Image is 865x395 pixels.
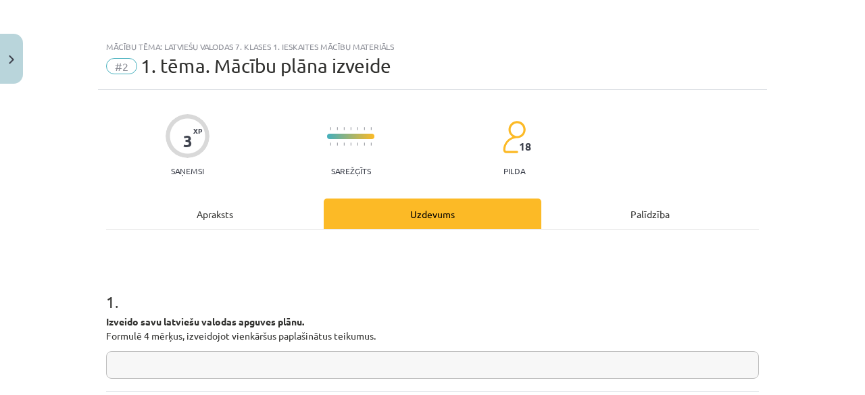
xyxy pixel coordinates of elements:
img: icon-short-line-57e1e144782c952c97e751825c79c345078a6d821885a25fce030b3d8c18986b.svg [343,127,345,130]
p: Formulē 4 mērķus, izveidojot vienkāršus paplašinātus teikumus. [106,315,759,343]
p: Saņemsi [166,166,209,176]
img: icon-short-line-57e1e144782c952c97e751825c79c345078a6d821885a25fce030b3d8c18986b.svg [330,142,331,146]
div: Uzdevums [324,199,541,229]
div: 3 [183,132,193,151]
span: XP [193,127,202,134]
span: 1. tēma. Mācību plāna izveide [141,55,391,77]
img: icon-short-line-57e1e144782c952c97e751825c79c345078a6d821885a25fce030b3d8c18986b.svg [343,142,345,146]
img: icon-short-line-57e1e144782c952c97e751825c79c345078a6d821885a25fce030b3d8c18986b.svg [337,127,338,130]
p: Sarežģīts [331,166,371,176]
img: icon-short-line-57e1e144782c952c97e751825c79c345078a6d821885a25fce030b3d8c18986b.svg [350,127,351,130]
strong: Izveido savu latviešu valodas apguves plānu. [106,315,304,327]
img: icon-short-line-57e1e144782c952c97e751825c79c345078a6d821885a25fce030b3d8c18986b.svg [357,142,358,146]
img: icon-short-line-57e1e144782c952c97e751825c79c345078a6d821885a25fce030b3d8c18986b.svg [370,127,372,130]
h1: 1 . [106,269,759,311]
span: 18 [519,140,531,153]
img: icon-short-line-57e1e144782c952c97e751825c79c345078a6d821885a25fce030b3d8c18986b.svg [350,142,351,146]
img: students-c634bb4e5e11cddfef0936a35e636f08e4e9abd3cc4e673bd6f9a4125e45ecb1.svg [502,120,526,154]
div: Mācību tēma: Latviešu valodas 7. klases 1. ieskaites mācību materiāls [106,42,759,51]
img: icon-short-line-57e1e144782c952c97e751825c79c345078a6d821885a25fce030b3d8c18986b.svg [330,127,331,130]
p: pilda [503,166,525,176]
img: icon-short-line-57e1e144782c952c97e751825c79c345078a6d821885a25fce030b3d8c18986b.svg [357,127,358,130]
img: icon-short-line-57e1e144782c952c97e751825c79c345078a6d821885a25fce030b3d8c18986b.svg [364,142,365,146]
img: icon-short-line-57e1e144782c952c97e751825c79c345078a6d821885a25fce030b3d8c18986b.svg [370,142,372,146]
img: icon-short-line-57e1e144782c952c97e751825c79c345078a6d821885a25fce030b3d8c18986b.svg [364,127,365,130]
div: Apraksts [106,199,324,229]
span: #2 [106,58,137,74]
img: icon-short-line-57e1e144782c952c97e751825c79c345078a6d821885a25fce030b3d8c18986b.svg [337,142,338,146]
div: Palīdzība [541,199,759,229]
img: icon-close-lesson-0947bae3869378f0d4975bcd49f059093ad1ed9edebbc8119c70593378902aed.svg [9,55,14,64]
